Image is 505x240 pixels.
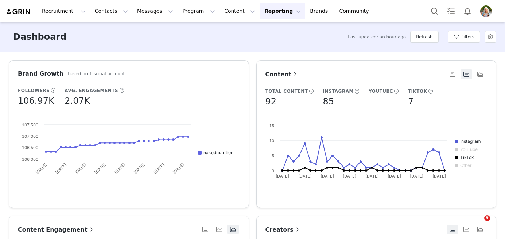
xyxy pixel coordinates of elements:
[265,95,277,108] h5: 92
[133,162,146,175] text: [DATE]
[265,88,308,95] h5: Total Content
[178,3,220,19] button: Program
[298,174,311,179] text: [DATE]
[348,34,406,40] span: Last updated: an hour ago
[18,226,95,233] span: Content Engagement
[265,70,299,79] a: Content
[427,3,443,19] button: Search
[476,5,499,17] button: Profile
[410,174,423,179] text: [DATE]
[269,123,274,128] text: 15
[74,162,87,175] text: [DATE]
[306,3,334,19] a: Brands
[448,31,480,43] button: Filters
[22,157,38,162] text: 106 000
[35,162,48,175] text: [DATE]
[94,162,107,175] text: [DATE]
[460,146,478,152] text: YouTube
[480,5,492,17] img: 61967f57-7e25-4ea5-a261-7e30b6473b92.png
[265,71,299,78] span: Content
[22,134,38,139] text: 107 000
[320,174,334,179] text: [DATE]
[260,3,305,19] button: Reporting
[54,162,67,175] text: [DATE]
[172,162,185,175] text: [DATE]
[113,162,126,175] text: [DATE]
[133,3,178,19] button: Messages
[410,31,438,43] button: Refresh
[90,3,132,19] button: Contacts
[38,3,90,19] button: Recruitment
[6,8,31,15] img: grin logo
[18,87,50,94] h5: Followers
[18,225,95,234] a: Content Engagement
[272,153,274,158] text: 5
[265,225,301,234] a: Creators
[369,88,393,95] h5: YouTube
[65,94,90,107] h5: 2.07K
[13,30,66,43] h3: Dashboard
[18,69,63,78] h3: Brand Growth
[203,150,233,155] text: nakednutrition
[272,168,274,174] text: 0
[365,174,378,179] text: [DATE]
[408,88,427,95] h5: TikTok
[460,163,472,168] text: Other
[369,95,375,108] h5: --
[18,94,54,107] h5: 106.97K
[484,215,490,221] span: 9
[22,122,38,127] text: 107 500
[269,138,274,143] text: 10
[265,226,301,233] span: Creators
[323,95,334,108] h5: 85
[152,162,166,175] text: [DATE]
[408,95,413,108] h5: 7
[335,3,377,19] a: Community
[68,71,125,77] h5: based on 1 social account
[432,174,446,179] text: [DATE]
[460,155,474,160] text: TikTok
[443,3,459,19] a: Tasks
[460,138,481,144] text: Instagram
[387,174,401,179] text: [DATE]
[343,174,356,179] text: [DATE]
[469,215,487,233] iframe: Intercom live chat
[22,145,38,150] text: 106 500
[323,88,354,95] h5: Instagram
[276,174,289,179] text: [DATE]
[459,3,475,19] button: Notifications
[220,3,260,19] button: Content
[65,87,118,94] h5: Avg. Engagements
